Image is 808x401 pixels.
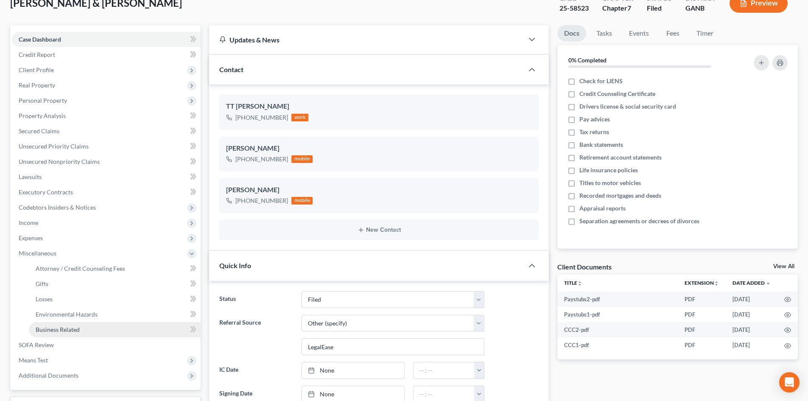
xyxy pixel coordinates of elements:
[226,101,532,112] div: TT [PERSON_NAME]
[579,217,699,225] span: Separation agreements or decrees of divorces
[291,197,313,205] div: mobile
[690,25,720,42] a: Timer
[19,112,66,119] span: Property Analysis
[36,311,98,318] span: Environmental Hazards
[579,90,655,98] span: Credit Counseling Certificate
[557,262,612,271] div: Client Documents
[36,326,80,333] span: Business Related
[29,307,201,322] a: Environmental Hazards
[659,25,686,42] a: Fees
[579,128,609,136] span: Tax returns
[235,113,288,122] div: [PHONE_NUMBER]
[19,66,54,73] span: Client Profile
[19,219,38,226] span: Income
[726,337,777,353] td: [DATE]
[557,25,586,42] a: Docs
[579,204,626,213] span: Appraisal reports
[12,139,201,154] a: Unsecured Priority Claims
[219,35,513,44] div: Updates & News
[291,155,313,163] div: mobile
[678,337,726,353] td: PDF
[602,3,633,13] div: Chapter
[215,291,297,308] label: Status
[579,140,623,149] span: Bank statements
[564,280,582,286] a: Titleunfold_more
[579,77,623,85] span: Check for LIENS
[235,155,288,163] div: [PHONE_NUMBER]
[226,143,532,154] div: [PERSON_NAME]
[579,153,662,162] span: Retirement account statements
[12,123,201,139] a: Secured Claims
[36,265,125,272] span: Attorney / Credit Counseling Fees
[19,173,42,180] span: Lawsuits
[219,261,251,269] span: Quick Info
[29,276,201,292] a: Gifts
[590,25,619,42] a: Tasks
[12,47,201,62] a: Credit Report
[579,115,610,123] span: Pay advices
[19,341,54,348] span: SOFA Review
[559,3,589,13] div: 25-58523
[12,32,201,47] a: Case Dashboard
[579,102,676,111] span: Drivers license & social security card
[627,4,631,12] span: 7
[19,356,48,364] span: Means Test
[19,97,67,104] span: Personal Property
[302,362,404,379] a: None
[12,337,201,353] a: SOFA Review
[647,3,672,13] div: Filed
[19,250,56,257] span: Miscellaneous
[685,3,716,13] div: GANB
[579,191,661,200] span: Recorded mortgages and deeds
[12,169,201,185] a: Lawsuits
[302,339,484,355] input: Other Referral Source
[568,56,607,64] strong: 0% Completed
[685,280,719,286] a: Extensionunfold_more
[291,114,308,121] div: work
[12,154,201,169] a: Unsecured Nonpriority Claims
[19,204,96,211] span: Codebtors Insiders & Notices
[714,281,719,286] i: unfold_more
[235,196,288,205] div: [PHONE_NUMBER]
[19,234,43,241] span: Expenses
[726,322,777,337] td: [DATE]
[414,362,475,379] input: -- : --
[19,127,59,135] span: Secured Claims
[579,166,638,174] span: Life insurance policies
[19,81,55,89] span: Real Property
[19,372,78,379] span: Additional Documents
[557,322,678,337] td: CCC2-pdf
[19,36,61,43] span: Case Dashboard
[19,158,100,165] span: Unsecured Nonpriority Claims
[557,337,678,353] td: CCC1-pdf
[29,322,201,337] a: Business Related
[36,295,53,303] span: Losses
[579,179,641,187] span: Titles to motor vehicles
[219,65,243,73] span: Contact
[29,292,201,307] a: Losses
[12,185,201,200] a: Executory Contracts
[226,185,532,195] div: [PERSON_NAME]
[773,264,794,269] a: View All
[678,322,726,337] td: PDF
[226,227,532,233] button: New Contact
[678,292,726,307] td: PDF
[779,372,800,393] div: Open Intercom Messenger
[19,188,73,196] span: Executory Contracts
[726,292,777,307] td: [DATE]
[733,280,771,286] a: Date Added expand_more
[36,280,48,287] span: Gifts
[19,143,89,150] span: Unsecured Priority Claims
[215,315,297,356] label: Referral Source
[19,51,55,58] span: Credit Report
[726,307,777,322] td: [DATE]
[215,362,297,379] label: IC Date
[29,261,201,276] a: Attorney / Credit Counseling Fees
[678,307,726,322] td: PDF
[766,281,771,286] i: expand_more
[622,25,656,42] a: Events
[557,292,678,307] td: Paystubs2-pdf
[557,307,678,322] td: Paystubs1-pdf
[577,281,582,286] i: unfold_more
[12,108,201,123] a: Property Analysis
